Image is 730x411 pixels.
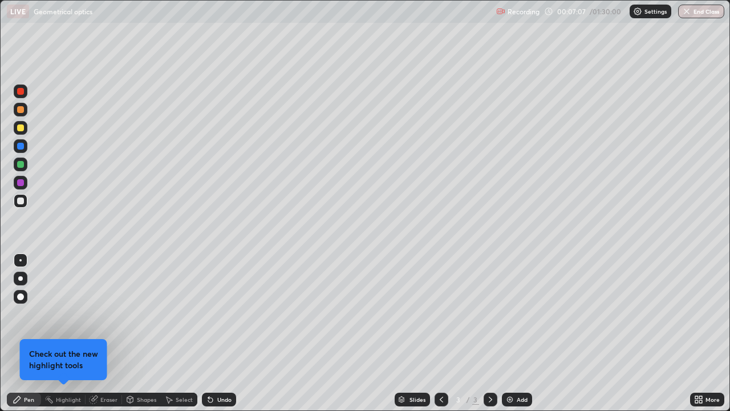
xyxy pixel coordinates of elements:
div: Add [517,397,528,402]
img: recording.375f2c34.svg [496,7,505,16]
p: Recording [508,7,540,16]
div: 3 [472,394,479,405]
div: Undo [217,397,232,402]
div: Select [176,397,193,402]
div: Highlight [56,397,81,402]
img: end-class-cross [682,7,691,16]
div: / [467,396,470,403]
div: Pen [24,397,34,402]
p: Geometrical optics [34,7,92,16]
div: Shapes [137,397,156,402]
div: 3 [453,396,464,403]
h4: Check out the new highlight tools [29,348,98,371]
button: End Class [678,5,724,18]
p: LIVE [10,7,26,16]
div: Eraser [100,397,117,402]
div: Slides [409,397,425,402]
div: More [705,397,720,402]
img: class-settings-icons [633,7,642,16]
p: Settings [644,9,667,14]
img: add-slide-button [505,395,514,404]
